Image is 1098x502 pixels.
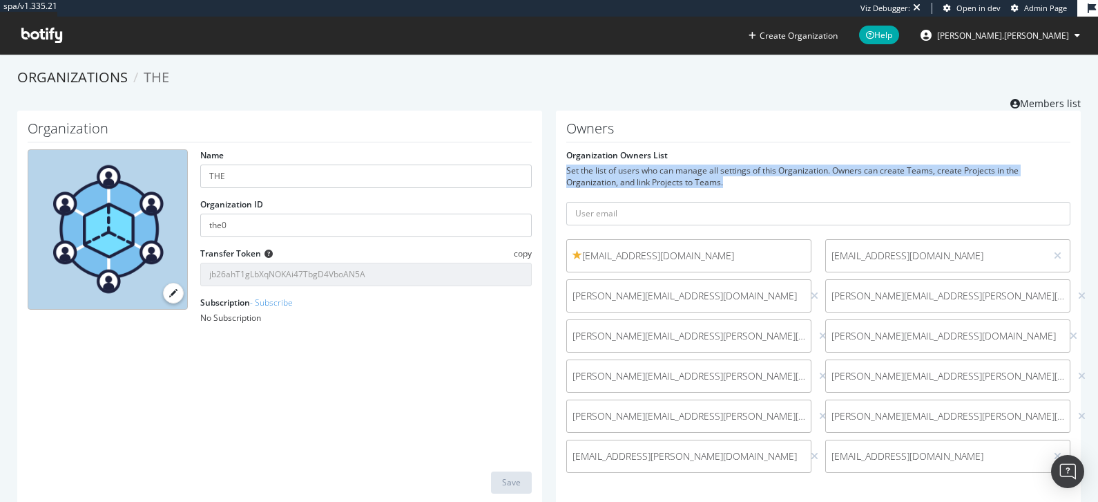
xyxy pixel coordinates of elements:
span: [EMAIL_ADDRESS][DOMAIN_NAME] [831,249,1040,263]
label: Transfer Token [200,248,261,259]
input: Organization ID [200,214,532,237]
span: copy [514,248,532,259]
label: Organization ID [200,198,263,210]
div: Save [502,476,521,488]
a: Members list [1010,93,1081,111]
a: Open in dev [943,3,1001,14]
div: Open Intercom Messenger [1051,455,1084,488]
div: Set the list of users who can manage all settings of this Organization. Owners can create Teams, ... [566,165,1070,188]
a: - Subscribe [250,297,293,308]
ol: breadcrumbs [17,68,1081,88]
span: Open in dev [956,3,1001,13]
span: [EMAIL_ADDRESS][DOMAIN_NAME] [831,449,1040,463]
button: Save [491,472,532,494]
span: [EMAIL_ADDRESS][DOMAIN_NAME] [572,249,805,263]
span: alex.johnson [937,30,1069,41]
span: [PERSON_NAME][EMAIL_ADDRESS][PERSON_NAME][DOMAIN_NAME] [572,409,805,423]
button: Create Organization [748,29,838,42]
span: [PERSON_NAME][EMAIL_ADDRESS][PERSON_NAME][DOMAIN_NAME] [572,369,805,383]
span: [PERSON_NAME][EMAIL_ADDRESS][PERSON_NAME][DOMAIN_NAME] [831,289,1064,303]
a: Organizations [17,68,128,86]
label: Name [200,149,224,161]
span: [PERSON_NAME][EMAIL_ADDRESS][PERSON_NAME][DOMAIN_NAME] [831,409,1064,423]
input: name [200,165,532,188]
span: Help [859,26,899,44]
div: No Subscription [200,312,532,324]
button: [PERSON_NAME].[PERSON_NAME] [909,24,1091,46]
label: Organization Owners List [566,149,668,161]
span: Admin Page [1024,3,1067,13]
h1: Organization [28,121,532,142]
input: User email [566,202,1070,225]
span: [PERSON_NAME][EMAIL_ADDRESS][PERSON_NAME][DOMAIN_NAME] [831,369,1064,383]
span: [EMAIL_ADDRESS][PERSON_NAME][DOMAIN_NAME] [572,449,797,463]
span: THE [144,68,169,86]
h1: Owners [566,121,1070,142]
span: [PERSON_NAME][EMAIL_ADDRESS][DOMAIN_NAME] [572,289,797,303]
span: [PERSON_NAME][EMAIL_ADDRESS][PERSON_NAME][DOMAIN_NAME] [572,329,805,343]
div: Viz Debugger: [860,3,910,14]
a: Admin Page [1011,3,1067,14]
span: [PERSON_NAME][EMAIL_ADDRESS][DOMAIN_NAME] [831,329,1056,343]
label: Subscription [200,297,293,308]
